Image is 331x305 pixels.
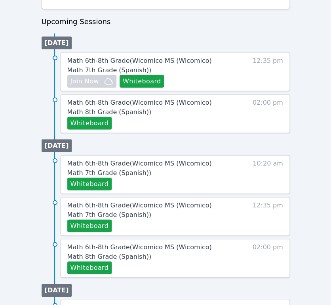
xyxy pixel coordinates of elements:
button: Whiteboard [120,75,164,88]
span: 12:35 pm [253,201,283,232]
li: [DATE] [42,139,72,152]
span: 02:00 pm [253,243,283,274]
li: [DATE] [42,284,72,297]
li: [DATE] [42,37,72,49]
span: Math 6th-8th Grade ( Wicomico MS (Wicomico) Math 8th Grade (Spanish) ) [67,243,212,260]
button: Whiteboard [67,220,112,232]
a: Math 6th-8th Grade(Wicomico MS (Wicomico) Math 7th Grade (Spanish)) [67,159,229,178]
span: Math 6th-8th Grade ( Wicomico MS (Wicomico) Math 7th Grade (Spanish) ) [67,57,212,74]
button: Whiteboard [67,117,112,130]
span: 12:35 pm [253,56,283,88]
button: Whiteboard [67,178,112,190]
span: Join Now [70,77,99,86]
span: 10:20 am [253,159,283,190]
a: Math 6th-8th Grade(Wicomico MS (Wicomico) Math 7th Grade (Spanish)) [67,56,229,75]
span: Math 6th-8th Grade ( Wicomico MS (Wicomico) Math 8th Grade (Spanish) ) [67,99,212,116]
span: Math 6th-8th Grade ( Wicomico MS (Wicomico) Math 7th Grade (Spanish) ) [67,201,212,218]
button: Join Now [67,75,116,88]
a: Math 6th-8th Grade(Wicomico MS (Wicomico) Math 7th Grade (Spanish)) [67,201,229,220]
a: Math 6th-8th Grade(Wicomico MS (Wicomico) Math 8th Grade (Spanish)) [67,243,229,262]
a: Math 6th-8th Grade(Wicomico MS (Wicomico) Math 8th Grade (Spanish)) [67,98,229,117]
span: Math 6th-8th Grade ( Wicomico MS (Wicomico) Math 7th Grade (Spanish) ) [67,160,212,177]
h3: Upcoming Sessions [42,16,290,27]
span: 02:00 pm [253,98,283,130]
button: Whiteboard [67,262,112,274]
